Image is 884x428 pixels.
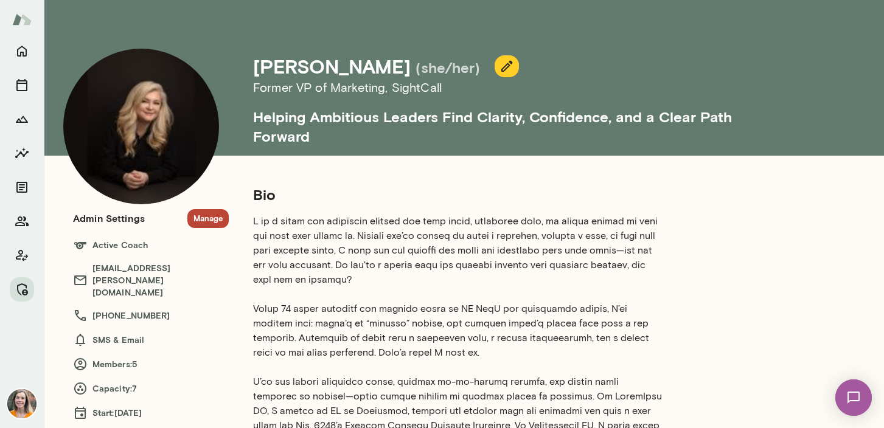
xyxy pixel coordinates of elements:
h6: Members: 5 [73,357,229,371]
h6: [PHONE_NUMBER] [73,308,229,323]
button: Growth Plan [10,107,34,131]
img: Mento [12,8,32,31]
button: Manage [10,277,34,302]
button: Members [10,209,34,233]
h6: Admin Settings [73,211,145,226]
img: Carmela Fortin [63,49,219,204]
h5: Helping Ambitious Leaders Find Clarity, Confidence, and a Clear Path Forward [253,97,779,146]
h6: [EMAIL_ADDRESS][PERSON_NAME][DOMAIN_NAME] [73,262,229,299]
h6: Start: [DATE] [73,406,229,420]
h4: [PERSON_NAME] [253,55,411,78]
h6: Former VP of Marketing , SightCall [253,78,779,97]
button: Insights [10,141,34,165]
button: Home [10,39,34,63]
img: Carrie Kelly [7,389,37,418]
h6: Capacity: 7 [73,381,229,396]
button: Manage [187,209,229,228]
button: Documents [10,175,34,199]
h5: (she/her) [416,58,480,77]
h6: SMS & Email [73,333,229,347]
button: Client app [10,243,34,267]
h6: Active Coach [73,238,229,252]
h5: Bio [253,185,662,204]
button: Sessions [10,73,34,97]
